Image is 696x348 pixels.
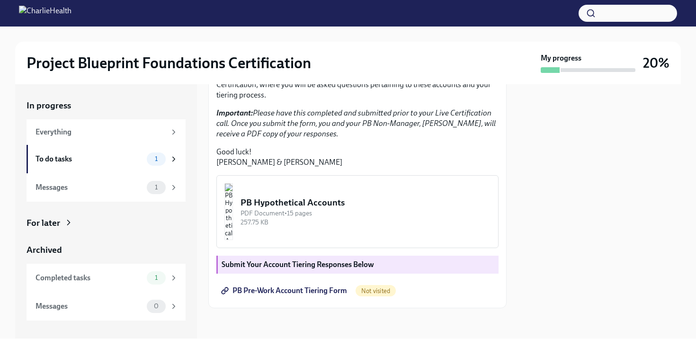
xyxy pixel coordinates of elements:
div: Messages [36,301,143,312]
span: 1 [149,184,163,191]
span: 1 [149,155,163,162]
div: To do tasks [36,154,143,164]
h2: Project Blueprint Foundations Certification [27,54,311,72]
img: PB Hypothetical Accounts [224,183,233,240]
span: PB Pre-Work Account Tiering Form [223,286,347,295]
span: Not visited [356,287,396,294]
a: Messages1 [27,173,186,202]
span: 0 [148,303,164,310]
div: For later [27,217,60,229]
p: Good luck! [PERSON_NAME] & [PERSON_NAME] [216,147,499,168]
a: Archived [27,244,186,256]
div: PDF Document • 15 pages [241,209,491,218]
div: 257.75 KB [241,218,491,227]
div: Completed tasks [36,273,143,283]
span: 1 [149,274,163,281]
strong: My progress [541,53,581,63]
a: For later [27,217,186,229]
h3: 20% [643,54,669,71]
button: PB Hypothetical AccountsPDF Document•15 pages257.75 KB [216,175,499,248]
a: PB Pre-Work Account Tiering Form [216,281,354,300]
div: PB Hypothetical Accounts [241,196,491,209]
em: Please have this completed and submitted prior to your Live Certification call. Once you submit t... [216,108,496,138]
a: Completed tasks1 [27,264,186,292]
strong: Submit Your Account Tiering Responses Below [222,260,374,269]
strong: Important: [216,108,253,117]
div: Everything [36,127,166,137]
a: In progress [27,99,186,112]
img: CharlieHealth [19,6,71,21]
a: Everything [27,119,186,145]
div: Messages [36,182,143,193]
a: Messages0 [27,292,186,321]
a: To do tasks1 [27,145,186,173]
